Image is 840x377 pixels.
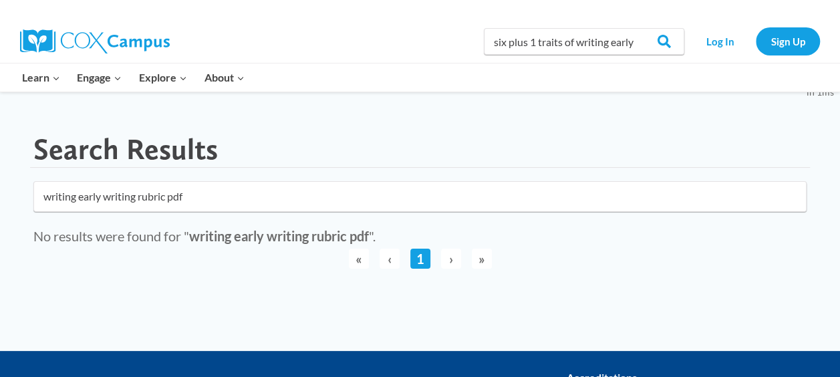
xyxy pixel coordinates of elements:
[13,64,253,92] nav: Primary Navigation
[472,249,492,269] span: »
[20,29,170,53] img: Cox Campus
[380,249,400,269] span: ‹
[33,181,807,212] input: Search for...
[691,27,749,55] a: Log In
[484,28,684,55] input: Search Cox Campus
[441,249,461,269] span: ›
[130,64,196,92] button: Child menu of Explore
[189,228,369,244] strong: writing early writing rubric pdf
[33,225,807,247] div: No results were found for " ".
[69,64,131,92] button: Child menu of Engage
[33,132,218,167] h1: Search Results
[13,64,69,92] button: Child menu of Learn
[410,249,430,269] a: 1
[756,27,820,55] a: Sign Up
[349,249,369,269] span: «
[691,27,820,55] nav: Secondary Navigation
[196,64,253,92] button: Child menu of About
